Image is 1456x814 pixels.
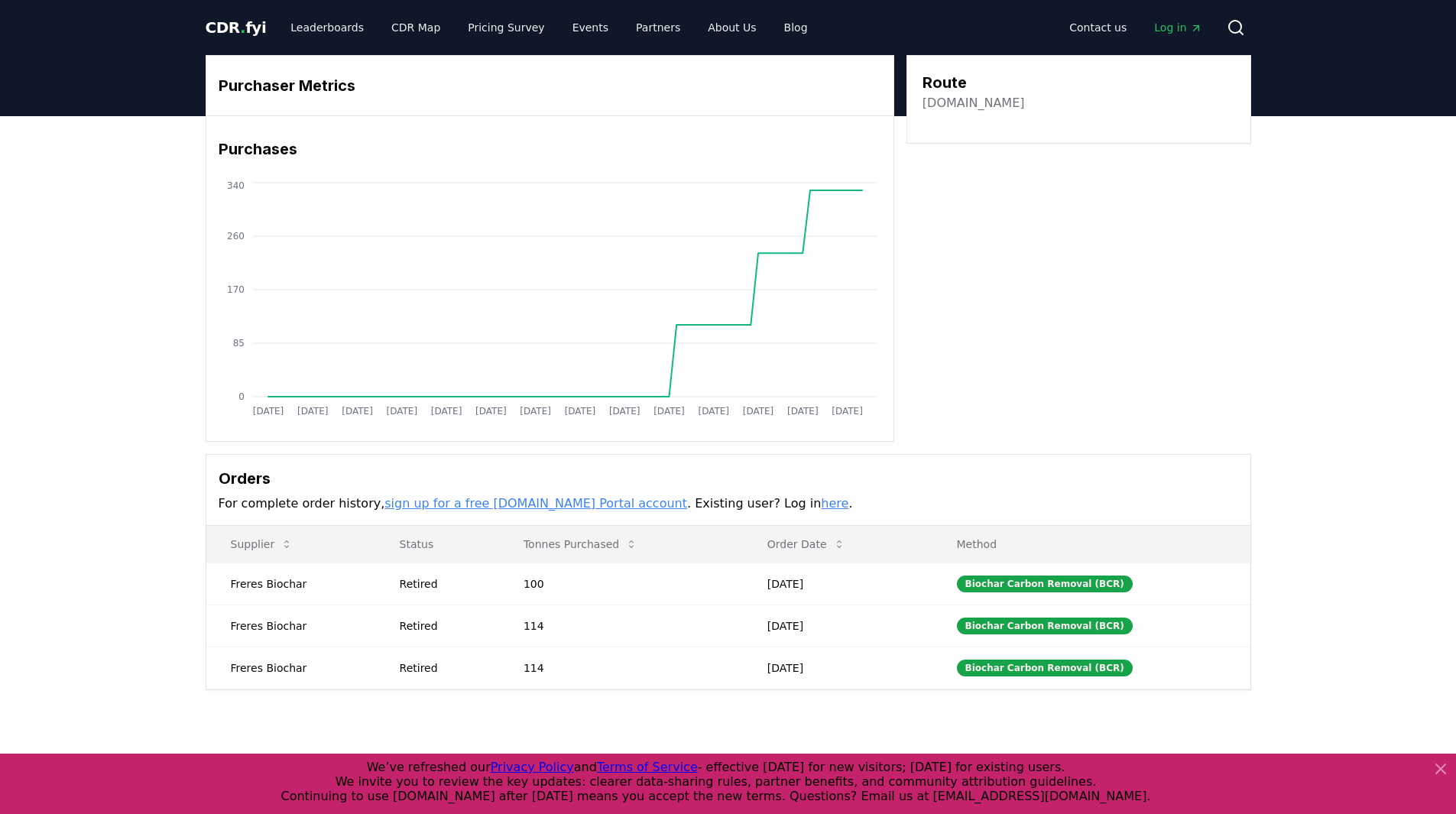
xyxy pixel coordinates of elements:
[696,14,768,41] a: About Us
[742,406,773,417] tspan: [DATE]
[386,406,417,417] tspan: [DATE]
[755,529,858,559] button: Order Date
[499,647,743,689] td: 114
[456,14,556,41] a: Pricing Survey
[1142,14,1214,41] a: Log in
[232,338,244,349] tspan: 85
[400,660,487,676] div: Retired
[379,14,452,41] a: CDR Map
[743,605,932,647] td: [DATE]
[787,406,819,417] tspan: [DATE]
[923,94,1025,112] a: [DOMAIN_NAME]
[400,618,487,634] div: Retired
[206,563,375,605] td: Freres Biochar
[219,74,881,97] h3: Purchaser Metrics
[1057,14,1139,41] a: Contact us
[206,605,375,647] td: Freres Biochar
[945,537,1238,552] p: Method
[743,563,932,605] td: [DATE]
[227,231,245,242] tspan: 260
[206,17,267,38] a: CDR.fyi
[698,406,729,417] tspan: [DATE]
[252,406,284,417] tspan: [DATE]
[957,660,1133,676] div: Biochar Carbon Removal (BCR)
[219,495,1238,513] p: For complete order history, . Existing user? Log in .
[278,14,376,41] a: Leaderboards
[342,406,373,417] tspan: [DATE]
[219,529,306,559] button: Supplier
[560,14,621,41] a: Events
[206,647,375,689] td: Freres Biochar
[384,496,687,511] a: sign up for a free [DOMAIN_NAME] Portal account
[923,71,1025,94] h3: Route
[400,576,487,592] div: Retired
[957,618,1133,634] div: Biochar Carbon Removal (BCR)
[520,406,551,417] tspan: [DATE]
[832,406,863,417] tspan: [DATE]
[219,467,1238,490] h3: Orders
[772,14,820,41] a: Blog
[227,180,245,191] tspan: 340
[297,406,328,417] tspan: [DATE]
[388,537,487,552] p: Status
[278,14,819,41] nav: Main
[219,138,881,161] h3: Purchases
[743,647,932,689] td: [DATE]
[238,391,245,402] tspan: 0
[957,576,1133,592] div: Biochar Carbon Removal (BCR)
[564,406,595,417] tspan: [DATE]
[1057,14,1214,41] nav: Main
[653,406,685,417] tspan: [DATE]
[206,18,267,37] span: CDR fyi
[430,406,462,417] tspan: [DATE]
[821,496,848,511] a: here
[511,529,650,559] button: Tonnes Purchased
[608,406,640,417] tspan: [DATE]
[240,18,245,37] span: .
[499,563,743,605] td: 100
[227,284,245,295] tspan: 170
[1154,20,1201,35] span: Log in
[475,406,507,417] tspan: [DATE]
[624,14,692,41] a: Partners
[499,605,743,647] td: 114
